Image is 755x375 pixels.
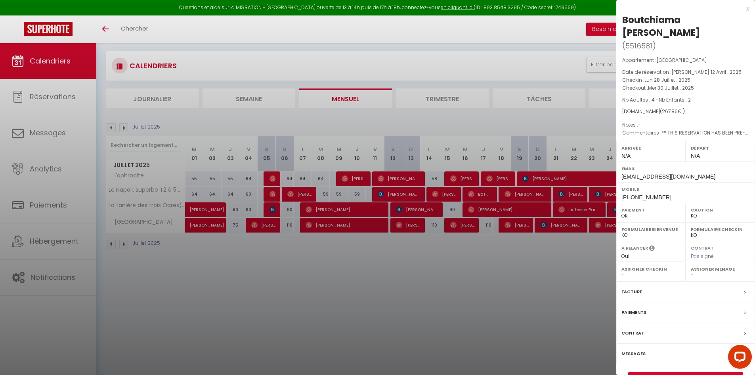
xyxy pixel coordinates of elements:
[662,108,678,115] span: 267.86
[621,185,750,193] label: Mobile
[621,165,750,173] label: Email
[621,206,680,214] label: Paiement
[621,173,715,180] span: [EMAIL_ADDRESS][DOMAIN_NAME]
[621,194,671,200] span: [PHONE_NUMBER]
[691,265,750,273] label: Assigner Menage
[625,41,652,51] span: 5516581
[621,245,648,252] label: A relancer
[621,225,680,233] label: Formulaire Bienvenue
[622,68,749,76] p: Date de réservation :
[621,350,646,358] label: Messages
[622,13,749,39] div: Boutchiama [PERSON_NAME]
[621,308,646,317] label: Paiements
[691,206,750,214] label: Caution
[644,77,690,83] span: Lun 28 Juillet . 2025
[671,69,742,75] span: [PERSON_NAME] 12 Avril . 2025
[621,153,631,159] span: N/A
[659,96,691,103] span: Nb Enfants : 2
[722,342,755,375] iframe: LiveChat chat widget
[691,245,714,250] label: Contrat
[621,144,680,152] label: Arrivée
[622,108,749,115] div: [DOMAIN_NAME]
[616,4,749,13] div: x
[656,57,707,63] span: [GEOGRAPHIC_DATA]
[621,329,644,337] label: Contrat
[622,56,749,64] p: Appartement :
[691,253,714,260] span: Pas signé
[622,76,749,84] p: Checkin :
[660,108,685,115] span: ( € )
[691,225,750,233] label: Formulaire Checkin
[622,84,749,92] p: Checkout :
[622,129,749,137] p: Commentaires :
[691,144,750,152] label: Départ
[648,85,694,91] span: Mer 30 Juillet . 2025
[638,121,641,128] span: -
[691,153,700,159] span: N/A
[622,40,656,51] span: ( )
[622,121,749,129] p: Notes :
[622,96,691,103] span: Nb Adultes : 4 -
[649,245,655,254] i: Sélectionner OUI si vous souhaiter envoyer les séquences de messages post-checkout
[621,265,680,273] label: Assigner Checkin
[621,288,642,296] label: Facture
